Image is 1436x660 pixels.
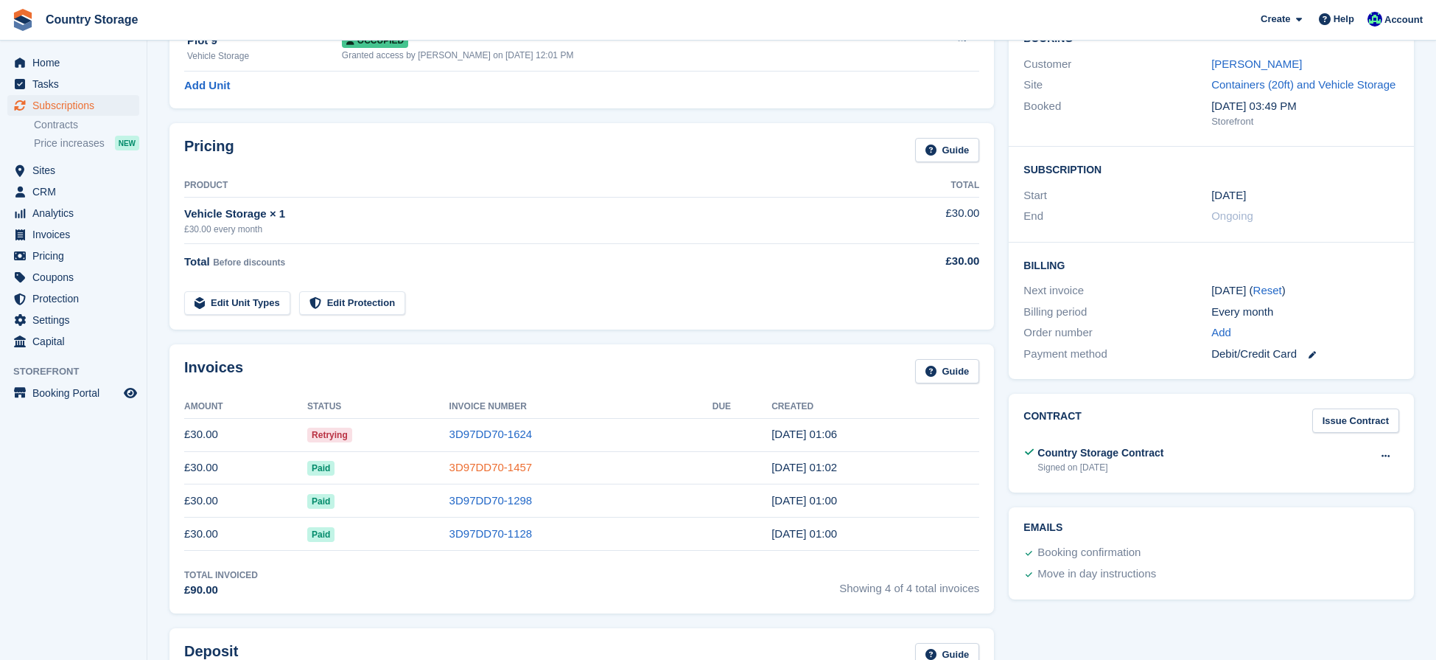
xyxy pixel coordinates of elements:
[184,451,307,484] td: £30.00
[1023,257,1399,272] h2: Billing
[7,267,139,288] a: menu
[184,291,290,316] a: Edit Unit Types
[307,527,335,542] span: Paid
[184,569,258,582] div: Total Invoiced
[1037,461,1163,474] div: Signed on [DATE]
[32,331,121,352] span: Capital
[32,246,121,266] span: Pricing
[34,118,139,132] a: Contracts
[13,364,147,379] span: Storefront
[1037,566,1156,583] div: Move in day instructions
[1261,12,1290,27] span: Create
[839,569,979,599] span: Showing 4 of 4 total invoices
[32,74,121,94] span: Tasks
[7,203,139,223] a: menu
[1211,209,1253,222] span: Ongoing
[771,461,837,473] time: 2025-08-30 00:02:55 UTC
[7,52,139,73] a: menu
[12,9,34,31] img: stora-icon-8386f47178a22dfd0bd8f6a31ec36ba5ce8667c1dd55bd0f319d3a0aa187defe.svg
[342,49,905,62] div: Granted access by [PERSON_NAME] on [DATE] 12:01 PM
[122,384,139,402] a: Preview store
[1037,544,1141,562] div: Booking confirmation
[7,310,139,330] a: menu
[1211,324,1231,341] a: Add
[1211,78,1395,91] a: Containers (20ft) and Vehicle Storage
[7,181,139,202] a: menu
[1211,304,1399,321] div: Every month
[449,494,533,507] a: 3D97DD70-1298
[32,224,121,245] span: Invoices
[115,136,139,150] div: NEW
[7,331,139,352] a: menu
[1211,58,1302,70] a: [PERSON_NAME]
[1023,324,1211,341] div: Order number
[1211,114,1399,129] div: Storefront
[1253,284,1282,296] a: Reset
[449,428,533,440] a: 3D97DD70-1624
[40,7,144,32] a: Country Storage
[184,255,210,268] span: Total
[184,582,258,599] div: £90.00
[874,197,979,243] td: £30.00
[7,160,139,181] a: menu
[32,95,121,116] span: Subscriptions
[184,206,874,223] div: Vehicle Storage × 1
[34,136,105,150] span: Price increases
[32,383,121,403] span: Booking Portal
[7,224,139,245] a: menu
[32,203,121,223] span: Analytics
[1023,522,1399,534] h2: Emails
[1023,98,1211,129] div: Booked
[32,181,121,202] span: CRM
[1384,13,1423,27] span: Account
[184,359,243,383] h2: Invoices
[1037,445,1163,461] div: Country Storage Contract
[184,484,307,518] td: £30.00
[213,257,285,268] span: Before discounts
[184,174,874,198] th: Product
[915,138,980,162] a: Guide
[771,395,979,419] th: Created
[184,395,307,419] th: Amount
[874,174,979,198] th: Total
[32,160,121,181] span: Sites
[32,267,121,288] span: Coupons
[874,253,979,270] div: £30.00
[1023,282,1211,299] div: Next invoice
[7,95,139,116] a: menu
[771,494,837,507] time: 2025-07-30 00:00:16 UTC
[712,395,771,419] th: Due
[1023,346,1211,363] div: Payment method
[449,461,533,473] a: 3D97DD70-1457
[7,288,139,309] a: menu
[1367,12,1382,27] img: Alison Dalnas
[1312,409,1399,433] a: Issue Contract
[1211,98,1399,115] div: [DATE] 03:49 PM
[184,77,230,94] a: Add Unit
[1211,346,1399,363] div: Debit/Credit Card
[1023,409,1082,433] h2: Contract
[1023,77,1211,94] div: Site
[34,135,139,151] a: Price increases NEW
[184,518,307,551] td: £30.00
[32,310,121,330] span: Settings
[1023,56,1211,73] div: Customer
[32,288,121,309] span: Protection
[187,49,342,63] div: Vehicle Storage
[1211,282,1399,299] div: [DATE] ( )
[7,246,139,266] a: menu
[307,395,449,419] th: Status
[307,461,335,476] span: Paid
[187,32,342,49] div: Plot 9
[307,428,352,442] span: Retrying
[32,52,121,73] span: Home
[1023,161,1399,176] h2: Subscription
[771,527,837,540] time: 2025-06-30 00:00:12 UTC
[1023,304,1211,321] div: Billing period
[1211,187,1246,204] time: 2025-06-30 00:00:00 UTC
[184,418,307,451] td: £30.00
[1334,12,1354,27] span: Help
[1023,187,1211,204] div: Start
[7,74,139,94] a: menu
[184,138,234,162] h2: Pricing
